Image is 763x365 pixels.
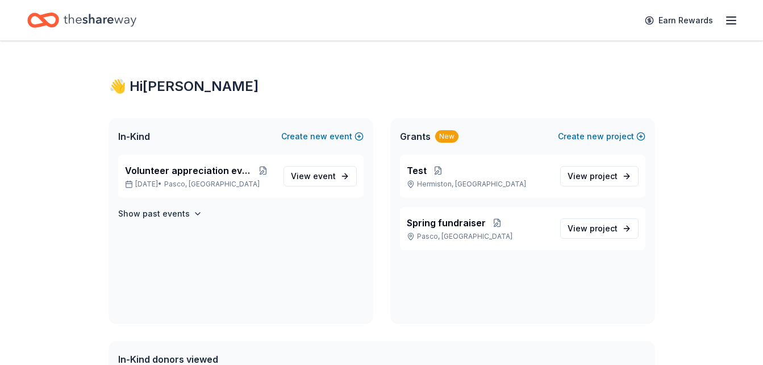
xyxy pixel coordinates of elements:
[590,171,618,181] span: project
[407,164,427,177] span: Test
[407,180,551,189] p: Hermiston, [GEOGRAPHIC_DATA]
[281,130,364,143] button: Createnewevent
[558,130,645,143] button: Createnewproject
[291,169,336,183] span: View
[435,130,458,143] div: New
[27,7,136,34] a: Home
[118,130,150,143] span: In-Kind
[568,222,618,235] span: View
[590,223,618,233] span: project
[118,207,190,221] h4: Show past events
[568,169,618,183] span: View
[638,10,720,31] a: Earn Rewards
[125,164,252,177] span: Volunteer appreciation event
[118,207,202,221] button: Show past events
[125,180,274,189] p: [DATE] •
[587,130,604,143] span: new
[560,218,639,239] a: View project
[400,130,431,143] span: Grants
[164,180,260,189] span: Pasco, [GEOGRAPHIC_DATA]
[407,232,551,241] p: Pasco, [GEOGRAPHIC_DATA]
[310,130,327,143] span: new
[560,166,639,186] a: View project
[109,77,654,96] div: 👋 Hi [PERSON_NAME]
[407,216,486,230] span: Spring fundraiser
[313,171,336,181] span: event
[283,166,357,186] a: View event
